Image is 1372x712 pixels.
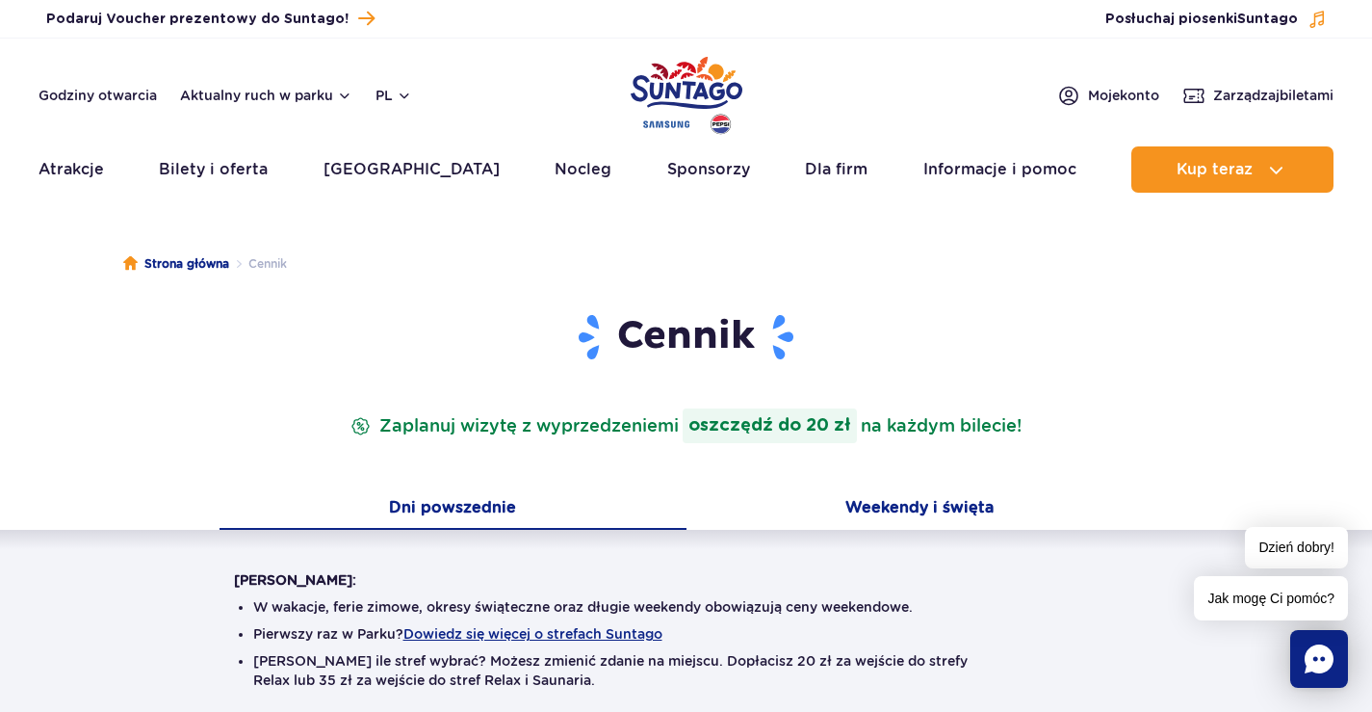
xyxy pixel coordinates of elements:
[1182,84,1333,107] a: Zarządzajbiletami
[631,48,742,137] a: Park of Poland
[1237,13,1298,26] span: Suntago
[1105,10,1298,29] span: Posłuchaj piosenki
[234,572,356,588] strong: [PERSON_NAME]:
[39,86,157,105] a: Godziny otwarcia
[229,254,287,274] li: Cennik
[375,86,412,105] button: pl
[220,489,686,530] button: Dni powszednie
[159,146,268,193] a: Bilety i oferta
[1131,146,1333,193] button: Kup teraz
[234,312,1139,362] h1: Cennik
[1290,630,1348,688] div: Chat
[253,624,1120,644] li: Pierwszy raz w Parku?
[805,146,867,193] a: Dla firm
[1177,161,1253,178] span: Kup teraz
[324,146,500,193] a: [GEOGRAPHIC_DATA]
[1245,527,1348,568] span: Dzień dobry!
[253,651,1120,690] li: [PERSON_NAME] ile stref wybrać? Możesz zmienić zdanie na miejscu. Dopłacisz 20 zł za wejście do s...
[683,409,857,443] strong: oszczędź do 20 zł
[1213,86,1333,105] span: Zarządzaj biletami
[923,146,1076,193] a: Informacje i pomoc
[347,409,1025,443] p: Zaplanuj wizytę z wyprzedzeniem na każdym bilecie!
[253,597,1120,617] li: W wakacje, ferie zimowe, okresy świąteczne oraz długie weekendy obowiązują ceny weekendowe.
[1105,10,1327,29] button: Posłuchaj piosenkiSuntago
[403,626,662,642] button: Dowiedz się więcej o strefach Suntago
[667,146,750,193] a: Sponsorzy
[46,10,349,29] span: Podaruj Voucher prezentowy do Suntago!
[180,88,352,103] button: Aktualny ruch w parku
[555,146,611,193] a: Nocleg
[686,489,1153,530] button: Weekendy i święta
[123,254,229,274] a: Strona główna
[46,6,375,32] a: Podaruj Voucher prezentowy do Suntago!
[1057,84,1159,107] a: Mojekonto
[39,146,104,193] a: Atrakcje
[1088,86,1159,105] span: Moje konto
[1194,576,1348,620] span: Jak mogę Ci pomóc?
